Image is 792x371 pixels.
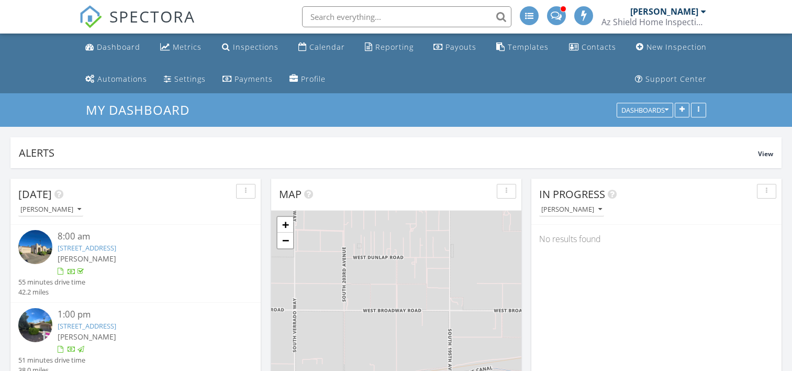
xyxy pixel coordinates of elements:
[81,70,151,89] a: Automations (Basic)
[18,287,85,297] div: 42.2 miles
[294,38,349,57] a: Calendar
[58,254,116,264] span: [PERSON_NAME]
[18,230,253,297] a: 8:00 am [STREET_ADDRESS] [PERSON_NAME] 55 minutes drive time 42.2 miles
[645,74,707,84] div: Support Center
[285,70,330,89] a: Company Profile
[508,42,549,52] div: Templates
[81,38,144,57] a: Dashboard
[582,42,616,52] div: Contacts
[277,217,293,233] a: Zoom in
[277,233,293,248] a: Zoom out
[492,38,553,57] a: Templates
[20,206,81,213] div: [PERSON_NAME]
[621,107,668,114] div: Dashboards
[631,70,711,89] a: Support Center
[58,321,116,331] a: [STREET_ADDRESS]
[630,6,698,17] div: [PERSON_NAME]
[173,42,202,52] div: Metrics
[309,42,345,52] div: Calendar
[758,149,773,158] span: View
[279,187,302,201] span: Map
[541,206,602,213] div: [PERSON_NAME]
[531,225,782,253] div: No results found
[18,355,85,365] div: 51 minutes drive time
[233,42,278,52] div: Inspections
[375,42,414,52] div: Reporting
[18,187,52,201] span: [DATE]
[539,187,605,201] span: In Progress
[18,203,83,217] button: [PERSON_NAME]
[58,308,233,321] div: 1:00 pm
[160,70,210,89] a: Settings
[109,5,195,27] span: SPECTORA
[539,203,604,217] button: [PERSON_NAME]
[218,38,283,57] a: Inspections
[301,74,326,84] div: Profile
[302,6,511,27] input: Search everything...
[235,74,273,84] div: Payments
[58,230,233,243] div: 8:00 am
[79,14,195,36] a: SPECTORA
[601,17,706,27] div: Az Shield Home Inspections
[429,38,481,57] a: Payouts
[79,5,102,28] img: The Best Home Inspection Software - Spectora
[86,101,198,118] a: My Dashboard
[97,74,147,84] div: Automations
[19,146,758,160] div: Alerts
[97,42,140,52] div: Dashboard
[361,38,418,57] a: Reporting
[58,332,116,342] span: [PERSON_NAME]
[58,243,116,253] a: [STREET_ADDRESS]
[18,277,85,287] div: 55 minutes drive time
[218,70,277,89] a: Payments
[174,74,206,84] div: Settings
[18,230,52,264] img: 9330815%2Fcover_photos%2F9HmT8oEx69Owf5vJ2sqO%2Fsmall.jpg
[156,38,206,57] a: Metrics
[646,42,707,52] div: New Inspection
[632,38,711,57] a: New Inspection
[18,308,52,342] img: 9368971%2Fcover_photos%2FFXXji2BERWigZiQxEdcO%2Fsmall.jpg
[445,42,476,52] div: Payouts
[617,103,673,118] button: Dashboards
[565,38,620,57] a: Contacts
